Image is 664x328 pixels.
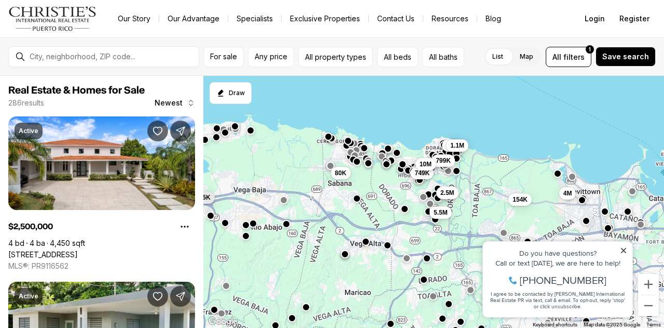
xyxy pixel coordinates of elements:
a: Specialists [228,11,281,26]
button: All property types [298,47,373,67]
button: 749K [410,167,434,179]
button: Save Property: Clavel 133E Bo. Ingenio CLAVEL 133E BARRIO INGENIO [147,286,168,307]
button: Save search [596,47,656,67]
button: Start drawing [210,82,252,104]
img: logo [8,6,97,31]
button: 1.1M [446,139,468,152]
button: 799K [432,154,455,167]
span: 799K [436,156,451,165]
span: I agree to be contacted by [PERSON_NAME] International Real Estate PR via text, call & email. To ... [13,64,148,84]
button: Contact Us [369,11,423,26]
button: Zoom out [638,295,659,316]
span: For sale [210,53,237,61]
span: 4M [563,189,572,198]
p: 286 results [8,99,44,107]
span: Newest [155,99,183,107]
button: 154K [508,193,532,206]
a: Our Advantage [159,11,228,26]
span: 80K [335,169,347,177]
button: Share Property [170,286,191,307]
p: Active [19,127,38,135]
span: Real Estate & Homes for Sale [8,85,145,96]
span: All [552,51,561,62]
label: Map [511,47,542,66]
p: Active [19,292,38,300]
span: Map data ©2025 Google [584,322,640,327]
span: 10M [420,160,432,168]
span: 325K [196,193,211,202]
button: All beds [377,47,418,67]
button: 1.6M [442,139,464,152]
button: Property options [174,216,195,237]
span: Login [585,15,605,23]
button: Allfilters1 [546,47,591,67]
button: Save Property: 247 CAMINO DEL FLAMBOYAN ST [147,121,168,141]
button: Zoom in [638,274,659,295]
span: [PHONE_NUMBER] [43,49,129,59]
button: Any price [248,47,294,67]
span: 154K [513,195,528,204]
button: Register [613,8,656,29]
span: 749K [414,169,430,177]
div: Do you have questions? [11,23,150,31]
span: Save search [602,53,649,61]
button: Login [578,8,611,29]
a: Resources [423,11,477,26]
button: Newest [148,93,201,113]
span: Register [619,15,649,23]
span: filters [563,51,585,62]
button: 4M [559,187,576,200]
label: List [484,47,511,66]
button: 2.5M [436,187,459,199]
span: 1.6M [446,141,460,150]
button: Share Property [170,121,191,141]
span: 1 [589,45,591,54]
a: 247 CAMINO DEL FLAMBOYAN ST, DORADO PR, 00646 [8,250,78,259]
div: Call or text [DATE], we are here to help! [11,33,150,41]
a: Terms (opens in new tab) [646,322,661,327]
a: Blog [477,11,509,26]
a: Exclusive Properties [282,11,368,26]
button: 10M [416,158,436,170]
span: Any price [255,53,287,61]
span: 2.5M [440,189,454,197]
button: All baths [422,47,464,67]
button: For sale [203,47,244,67]
button: 80K [331,167,351,179]
button: 5.5M [430,206,452,219]
a: Our Story [109,11,159,26]
button: 325K [191,191,215,204]
span: 1.1M [450,141,464,150]
span: 5.5M [434,208,448,217]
